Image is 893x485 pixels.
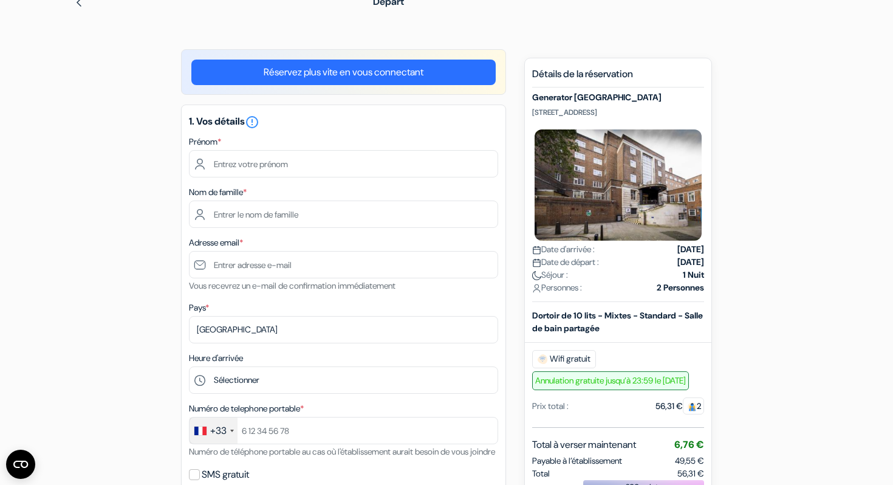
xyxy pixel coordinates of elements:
label: Adresse email [189,236,243,249]
input: Entrer le nom de famille [189,201,498,228]
span: Total [532,467,550,480]
a: Réservez plus vite en vous connectant [191,60,496,85]
span: Payable à l’établissement [532,455,622,467]
h5: 1. Vos détails [189,115,498,129]
label: Nom de famille [189,186,247,199]
h5: Generator [GEOGRAPHIC_DATA] [532,92,704,103]
a: error_outline [245,115,259,128]
img: calendar.svg [532,258,541,267]
button: Ouvrir le widget CMP [6,450,35,479]
label: Heure d'arrivée [189,352,243,365]
strong: 2 Personnes [657,281,704,294]
strong: [DATE] [677,256,704,269]
label: Prénom [189,136,221,148]
div: 56,31 € [655,400,704,413]
img: guest.svg [688,402,697,411]
strong: [DATE] [677,243,704,256]
span: 2 [683,397,704,414]
b: Dortoir de 10 lits - Mixtes - Standard - Salle de bain partagée [532,310,703,334]
span: Date d'arrivée : [532,243,595,256]
input: Entrez votre prénom [189,150,498,177]
input: Entrer adresse e-mail [189,251,498,278]
h5: Détails de la réservation [532,68,704,88]
small: Numéro de téléphone portable au cas où l'établissement aurait besoin de vous joindre [189,446,495,457]
span: Total à verser maintenant [532,438,636,452]
label: Pays [189,301,209,314]
div: Prix total : [532,400,569,413]
small: Vous recevrez un e-mail de confirmation immédiatement [189,280,395,291]
div: +33 [210,424,227,438]
span: Personnes : [532,281,582,294]
div: France: +33 [190,418,238,444]
span: Wifi gratuit [532,350,596,368]
span: 6,76 € [674,438,704,451]
img: moon.svg [532,271,541,280]
input: 6 12 34 56 78 [189,417,498,444]
img: calendar.svg [532,246,541,255]
img: user_icon.svg [532,284,541,293]
i: error_outline [245,115,259,129]
span: Date de départ : [532,256,599,269]
label: SMS gratuit [202,466,249,483]
label: Numéro de telephone portable [189,402,304,415]
span: Séjour : [532,269,568,281]
strong: 1 Nuit [683,269,704,281]
span: 49,55 € [675,455,704,466]
p: [STREET_ADDRESS] [532,108,704,117]
span: 56,31 € [677,467,704,480]
img: free_wifi.svg [538,354,547,364]
span: Annulation gratuite jusqu’à 23:59 le [DATE] [532,371,689,390]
